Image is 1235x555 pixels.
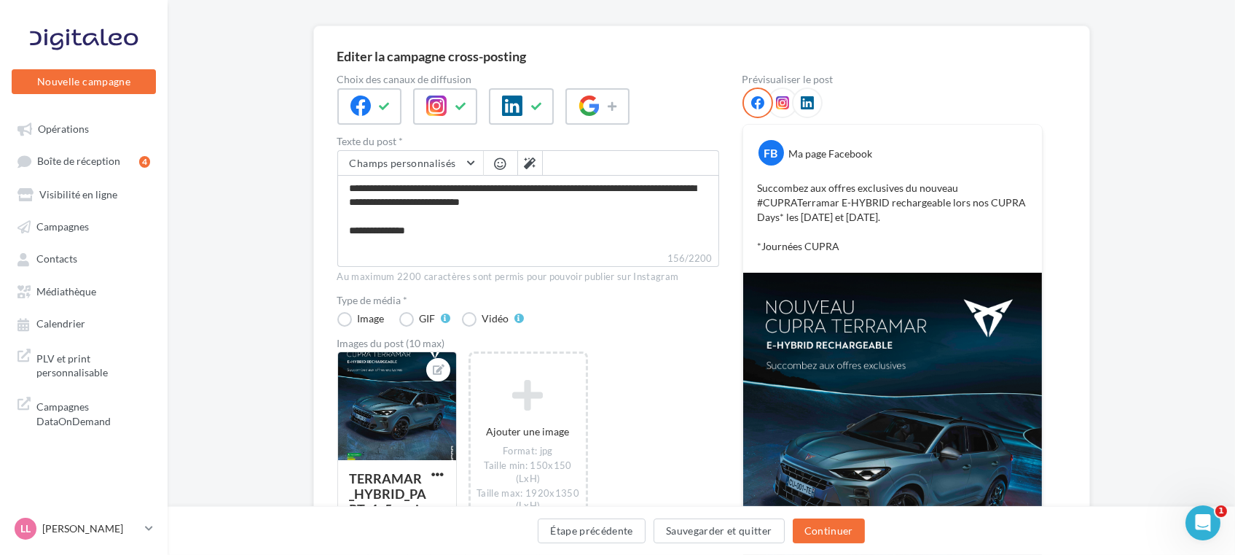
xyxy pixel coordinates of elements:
a: Boîte de réception4 [9,147,159,174]
div: TERRAMAR_HYBRID_PART_4x5 copie [350,470,427,517]
button: Champs personnalisés [338,151,483,176]
label: 156/2200 [337,251,719,267]
div: Ma page Facebook [789,147,873,161]
span: Contacts [36,253,77,265]
a: Opérations [9,115,159,141]
label: Type de média * [337,295,719,306]
iframe: Intercom live chat [1185,505,1220,540]
div: Prévisualiser le post [742,74,1043,85]
a: PLV et print personnalisable [9,343,159,386]
span: LL [20,521,31,536]
div: 4 [139,156,150,168]
button: Sauvegarder et quitter [654,519,785,543]
a: Visibilité en ligne [9,181,159,207]
span: Boîte de réception [37,155,120,168]
a: Campagnes DataOnDemand [9,391,159,434]
div: Images du post (10 max) [337,338,719,349]
div: Editer la campagne cross-posting [337,50,527,63]
span: Champs personnalisés [350,157,456,169]
div: Image [358,314,385,324]
span: Opérations [38,123,89,135]
span: Calendrier [36,318,85,330]
span: PLV et print personnalisable [36,349,150,380]
span: Médiathèque [36,285,96,298]
div: Vidéo [482,314,509,324]
div: Au maximum 2200 caractères sont permis pour pouvoir publier sur Instagram [337,271,719,284]
span: 1 [1215,505,1227,517]
div: FB [758,140,784,166]
button: Étape précédente [538,519,646,543]
label: Choix des canaux de diffusion [337,74,719,85]
span: Visibilité en ligne [39,188,117,201]
a: Campagnes [9,213,159,239]
a: Médiathèque [9,278,159,304]
p: [PERSON_NAME] [42,521,139,536]
a: Contacts [9,245,159,271]
button: Continuer [793,519,865,543]
label: Texte du post * [337,136,719,147]
p: Succombez aux offres exclusives du nouveau #CUPRATerramar E-HYBRID rechargeable lors nos CUPRA Da... [758,181,1027,254]
a: LL [PERSON_NAME] [12,515,156,543]
span: Campagnes DataOnDemand [36,397,150,428]
button: Nouvelle campagne [12,69,156,94]
a: Calendrier [9,310,159,336]
div: GIF [420,314,436,324]
span: Campagnes [36,220,89,233]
